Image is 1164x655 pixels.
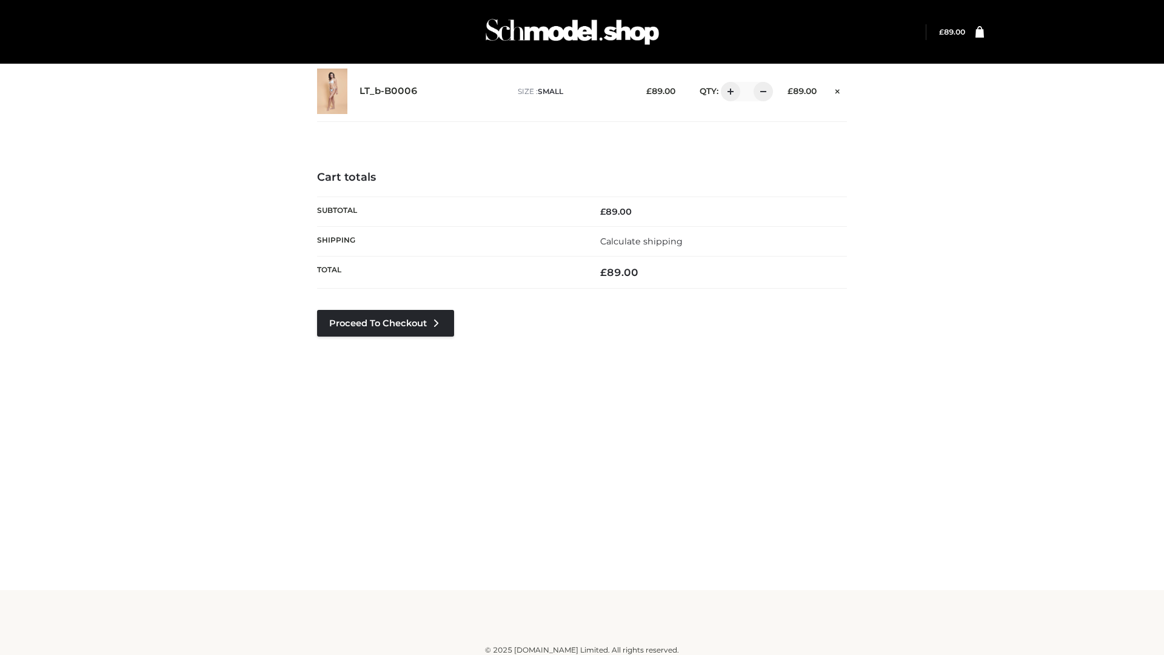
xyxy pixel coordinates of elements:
img: Schmodel Admin 964 [481,8,663,56]
bdi: 89.00 [788,86,817,96]
span: £ [788,86,793,96]
span: £ [600,266,607,278]
th: Subtotal [317,196,582,226]
p: size : [518,86,627,97]
bdi: 89.00 [600,266,638,278]
a: Calculate shipping [600,236,683,247]
a: Remove this item [829,82,847,98]
a: Proceed to Checkout [317,310,454,337]
span: £ [600,206,606,217]
th: Shipping [317,226,582,256]
a: £89.00 [939,27,965,36]
h4: Cart totals [317,171,847,184]
th: Total [317,257,582,289]
div: QTY: [687,82,769,101]
span: £ [939,27,944,36]
a: LT_b-B0006 [360,86,418,97]
bdi: 89.00 [600,206,632,217]
span: £ [646,86,652,96]
bdi: 89.00 [646,86,675,96]
span: SMALL [538,87,563,96]
bdi: 89.00 [939,27,965,36]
